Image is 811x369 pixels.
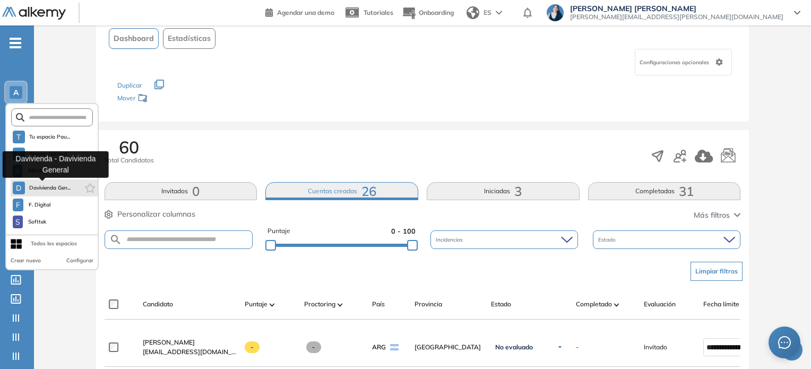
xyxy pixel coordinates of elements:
img: arrow [496,11,502,15]
span: [PERSON_NAME] [PERSON_NAME] [570,4,783,13]
span: Provincia [415,299,442,309]
span: Candidato [143,299,173,309]
div: Mover [117,89,223,109]
span: Estado [598,236,618,244]
img: [missing "en.ARROW_ALT" translation] [338,303,343,306]
button: Estadísticas [163,28,215,49]
span: Estado [491,299,511,309]
div: Estado [593,230,740,249]
img: world [467,6,479,19]
span: Total Candidatos [105,156,154,165]
img: SEARCH_ALT [109,233,122,246]
span: [GEOGRAPHIC_DATA] [415,342,482,352]
img: ARG [390,344,399,350]
img: Logo [2,7,66,20]
a: Agendar una demo [265,5,334,18]
button: Más filtros [694,210,740,221]
span: Proctoring [304,299,335,309]
div: Todos los espacios [31,239,77,248]
button: Limpiar filtros [691,262,743,281]
span: T [16,133,21,141]
span: D [16,184,21,192]
span: Completado [576,299,612,309]
span: message [778,336,791,349]
div: Incidencias [430,230,578,249]
span: Configuraciones opcionales [640,58,711,66]
span: País [372,299,385,309]
a: [PERSON_NAME] [143,338,236,347]
button: Configurar [66,256,93,265]
span: F [16,201,20,209]
span: Duplicar [117,81,142,89]
span: Tutoriales [364,8,393,16]
i: - [10,42,21,44]
span: S [15,218,20,226]
span: [PERSON_NAME][EMAIL_ADDRESS][PERSON_NAME][DOMAIN_NAME] [570,13,783,21]
span: Evaluación [644,299,676,309]
span: 60 [119,139,139,156]
div: Davivienda - Davivienda General [3,151,109,177]
span: No evaluado [495,343,533,351]
img: [missing "en.ARROW_ALT" translation] [270,303,275,306]
button: Completadas31 [588,182,741,200]
span: Personalizar columnas [117,209,195,220]
span: - [576,342,579,352]
span: 0 - 100 [391,226,416,236]
span: Agendar una demo [277,8,334,16]
button: Invitados0 [105,182,257,200]
button: Cuentas creadas26 [265,182,418,200]
span: Incidencias [436,236,465,244]
button: Onboarding [402,2,454,24]
span: - [306,341,322,353]
button: Iniciadas3 [427,182,580,200]
span: Softtek [27,218,48,226]
span: Davivienda Gen... [29,184,71,192]
img: [missing "en.ARROW_ALT" translation] [614,303,619,306]
span: [PERSON_NAME] [143,338,195,346]
button: Dashboard [109,28,159,49]
span: Tu espacio Pau... [29,133,71,141]
span: Puntaje [245,299,268,309]
button: Crear nuevo [11,256,41,265]
span: - [245,341,260,353]
span: Más filtros [694,210,730,221]
div: Configuraciones opcionales [635,49,732,75]
img: Ícono de flecha [557,344,563,350]
span: [EMAIL_ADDRESS][DOMAIN_NAME] [143,347,236,357]
span: Fecha límite [703,299,739,309]
span: ES [484,8,491,18]
span: F. Digital [28,201,51,209]
span: Invitado [644,342,667,352]
button: Personalizar columnas [105,209,195,220]
span: Puntaje [268,226,290,236]
span: Onboarding [419,8,454,16]
span: Dashboard [114,33,154,44]
span: ARG [372,342,386,352]
span: Estadísticas [168,33,211,44]
span: A [13,88,19,97]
